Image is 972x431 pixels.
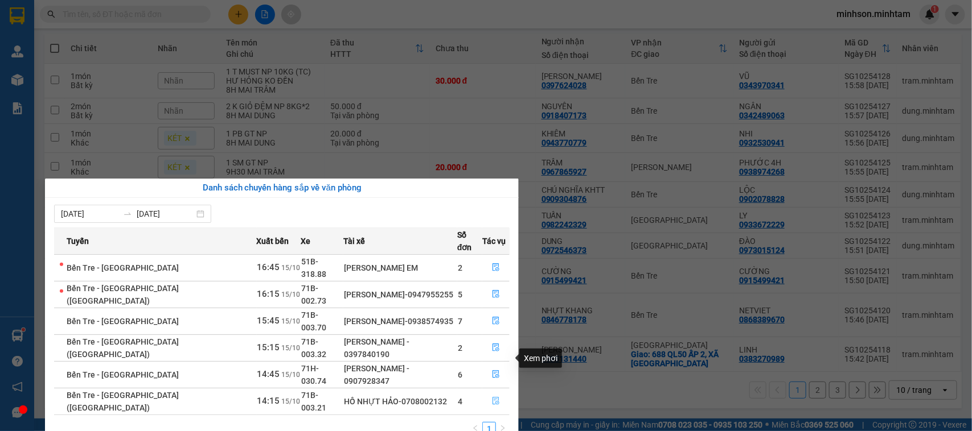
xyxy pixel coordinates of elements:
[482,235,506,247] span: Tác vụ
[282,397,301,405] span: 15/10
[282,264,301,272] span: 15/10
[483,285,509,304] button: file-done
[458,397,462,406] span: 4
[343,235,365,247] span: Tài xế
[257,235,289,247] span: Xuất bến
[344,288,457,301] div: [PERSON_NAME]-0947955255
[344,262,457,274] div: [PERSON_NAME] EM
[257,396,280,406] span: 14:15
[483,366,509,384] button: file-done
[67,235,89,247] span: Tuyến
[257,369,280,379] span: 14:45
[302,391,327,412] span: 71B-003.21
[458,263,462,272] span: 2
[282,291,301,299] span: 15/10
[458,343,462,353] span: 2
[282,317,301,325] span: 15/10
[257,316,280,326] span: 15:45
[492,397,500,406] span: file-done
[282,371,301,379] span: 15/10
[458,317,462,326] span: 7
[123,209,132,218] span: to
[483,312,509,330] button: file-done
[137,208,194,220] input: Đến ngày
[61,208,118,220] input: Từ ngày
[302,257,327,279] span: 51B-318.88
[302,310,327,332] span: 71B-003.70
[67,370,179,379] span: Bến Tre - [GEOGRAPHIC_DATA]
[257,289,280,299] span: 16:15
[54,181,510,195] div: Danh sách chuyến hàng sắp về văn phòng
[302,337,327,359] span: 71B-003.32
[492,263,500,272] span: file-done
[344,335,457,360] div: [PERSON_NAME] - 0397840190
[282,344,301,352] span: 15/10
[67,263,179,272] span: Bến Tre - [GEOGRAPHIC_DATA]
[344,315,457,328] div: [PERSON_NAME]-0938574935
[483,339,509,357] button: file-done
[67,391,179,412] span: Bến Tre - [GEOGRAPHIC_DATA] ([GEOGRAPHIC_DATA])
[67,337,179,359] span: Bến Tre - [GEOGRAPHIC_DATA] ([GEOGRAPHIC_DATA])
[67,284,179,305] span: Bến Tre - [GEOGRAPHIC_DATA] ([GEOGRAPHIC_DATA])
[257,342,280,353] span: 15:15
[302,364,327,386] span: 71H-030.74
[492,317,500,326] span: file-done
[67,317,179,326] span: Bến Tre - [GEOGRAPHIC_DATA]
[257,262,280,272] span: 16:45
[458,370,462,379] span: 6
[492,370,500,379] span: file-done
[123,209,132,218] span: swap-right
[344,362,457,387] div: [PERSON_NAME] - 0907928347
[519,349,562,368] div: Xem phơi
[483,259,509,277] button: file-done
[457,229,482,254] span: Số đơn
[483,392,509,411] button: file-done
[301,235,311,247] span: Xe
[302,284,327,305] span: 71B-002.73
[344,395,457,408] div: HỒ NHỰT HẢO-0708002132
[492,343,500,353] span: file-done
[492,290,500,299] span: file-done
[458,290,462,299] span: 5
